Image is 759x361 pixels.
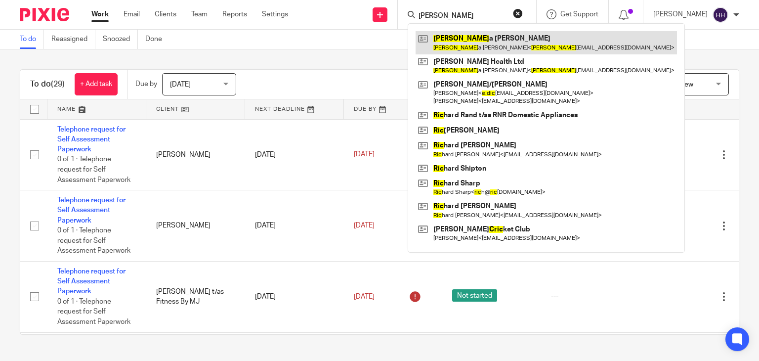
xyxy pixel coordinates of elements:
a: Telephone request for Self Assessment Paperwork [57,268,126,295]
p: [PERSON_NAME] [653,9,708,19]
span: [DATE] [170,81,191,88]
td: [DATE] [245,190,344,262]
a: Email [124,9,140,19]
a: Team [191,9,208,19]
span: 0 of 1 · Telephone request for Self Assessment Paperwork [57,156,130,183]
td: [PERSON_NAME] [146,190,245,262]
td: [DATE] [245,261,344,332]
td: [PERSON_NAME] [146,119,245,190]
img: svg%3E [713,7,728,23]
a: To do [20,30,44,49]
a: Done [145,30,169,49]
a: + Add task [75,73,118,95]
button: Clear [513,8,523,18]
span: 0 of 1 · Telephone request for Self Assessment Paperwork [57,227,130,254]
td: [PERSON_NAME] t/as Fitness By MJ [146,261,245,332]
a: Snoozed [103,30,138,49]
p: Due by [135,79,157,89]
h1: To do [30,79,65,90]
span: [DATE] [354,151,375,158]
a: Clients [155,9,176,19]
div: --- [551,292,630,302]
span: 0 of 1 · Telephone request for Self Assessment Paperwork [57,298,130,325]
a: Telephone request for Self Assessment Paperwork [57,126,126,153]
span: (29) [51,80,65,88]
a: Reassigned [51,30,95,49]
td: [DATE] [245,119,344,190]
span: [DATE] [354,222,375,229]
a: Work [91,9,109,19]
a: Reports [222,9,247,19]
img: Pixie [20,8,69,21]
span: Get Support [560,11,598,18]
a: Settings [262,9,288,19]
span: [DATE] [354,293,375,300]
input: Search [418,12,506,21]
span: Not started [452,289,497,302]
a: Telephone request for Self Assessment Paperwork [57,197,126,224]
